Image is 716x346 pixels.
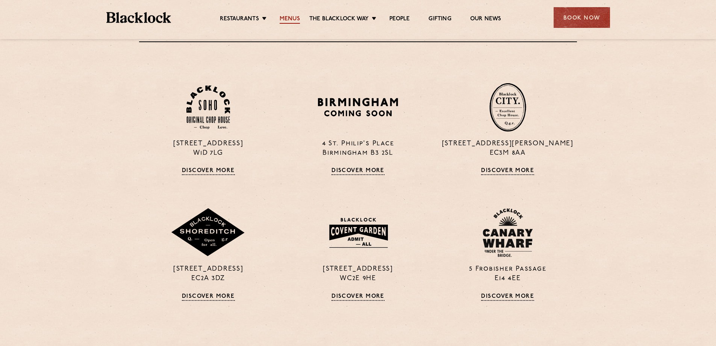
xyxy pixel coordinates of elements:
a: Our News [470,15,501,24]
a: The Blacklock Way [309,15,369,24]
a: Discover More [332,293,384,301]
a: Discover More [182,293,235,301]
a: People [389,15,410,24]
img: BLA_1470_CoventGarden_Website_Solid.svg [322,213,394,252]
img: Shoreditch-stamp-v2-default.svg [171,208,246,257]
p: 4 St. Philip's Place Birmingham B3 2SL [289,139,427,158]
a: Menus [280,15,300,24]
a: Discover More [332,168,384,175]
a: Discover More [481,168,534,175]
p: [STREET_ADDRESS] W1D 7LG [139,139,277,158]
p: [STREET_ADDRESS][PERSON_NAME] EC3M 8AA [439,139,577,158]
a: Discover More [481,293,534,301]
div: Book Now [554,7,610,28]
p: [STREET_ADDRESS] WC2E 9HE [289,265,427,284]
img: BIRMINGHAM-P22_-e1747915156957.png [316,95,400,119]
img: BL_Textured_Logo-footer-cropped.svg [106,12,171,23]
a: Restaurants [220,15,259,24]
a: Discover More [182,168,235,175]
p: [STREET_ADDRESS] EC2A 3DZ [139,265,277,284]
img: City-stamp-default.svg [489,83,526,132]
p: 5 Frobisher Passage E14 4EE [439,265,577,284]
img: Soho-stamp-default.svg [186,85,230,130]
img: BL_CW_Logo_Website.svg [483,208,533,257]
a: Gifting [428,15,451,24]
